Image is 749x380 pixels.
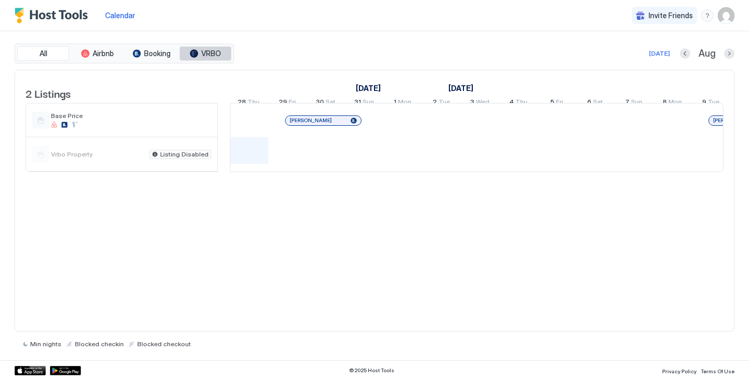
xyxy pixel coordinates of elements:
[105,11,135,20] span: Calendar
[649,11,693,20] span: Invite Friends
[235,96,262,111] a: August 28, 2025
[708,98,719,109] span: Tue
[660,96,685,111] a: September 8, 2025
[468,96,492,111] a: September 3, 2025
[430,96,453,111] a: September 2, 2025
[15,44,234,63] div: tab-group
[509,98,514,109] span: 4
[593,98,603,109] span: Sat
[587,98,591,109] span: 6
[700,96,722,111] a: September 9, 2025
[144,49,171,58] span: Booking
[446,81,476,96] a: September 1, 2025
[515,98,527,109] span: Thu
[625,98,629,109] span: 7
[17,46,69,61] button: All
[701,365,734,376] a: Terms Of Use
[476,98,489,109] span: Wed
[353,81,383,96] a: August 13, 2025
[556,98,563,109] span: Fri
[51,112,211,120] span: Base Price
[290,117,332,124] span: [PERSON_NAME]
[470,98,474,109] span: 3
[507,96,530,111] a: September 4, 2025
[105,10,135,21] a: Calendar
[662,368,696,374] span: Privacy Policy
[398,98,411,109] span: Mon
[649,49,670,58] div: [DATE]
[701,368,734,374] span: Terms Of Use
[50,366,81,375] a: Google Play Store
[663,98,667,109] span: 8
[548,96,566,111] a: September 5, 2025
[179,46,231,61] button: VRBO
[363,98,374,109] span: Sun
[279,98,287,109] span: 29
[668,98,682,109] span: Mon
[718,7,734,24] div: User profile
[15,366,46,375] a: App Store
[352,96,377,111] a: August 31, 2025
[93,49,114,58] span: Airbnb
[699,48,716,60] span: Aug
[238,98,246,109] span: 28
[313,96,338,111] a: August 30, 2025
[349,367,394,374] span: © 2025 Host Tools
[25,85,71,101] span: 2 Listings
[201,49,221,58] span: VRBO
[631,98,642,109] span: Sun
[71,46,123,61] button: Airbnb
[125,46,177,61] button: Booking
[433,98,437,109] span: 2
[15,8,93,23] a: Host Tools Logo
[137,340,191,348] span: Blocked checkout
[585,96,605,111] a: September 6, 2025
[51,150,145,158] span: Vrbo Property
[391,96,414,111] a: September 1, 2025
[701,9,714,22] div: menu
[316,98,324,109] span: 30
[648,47,671,60] button: [DATE]
[75,340,124,348] span: Blocked checkin
[248,98,260,109] span: Thu
[623,96,645,111] a: September 7, 2025
[550,98,554,109] span: 5
[326,98,335,109] span: Sat
[40,49,47,58] span: All
[394,98,396,109] span: 1
[438,98,450,109] span: Tue
[289,98,296,109] span: Fri
[680,48,690,59] button: Previous month
[354,98,361,109] span: 31
[724,48,734,59] button: Next month
[276,96,299,111] a: August 29, 2025
[662,365,696,376] a: Privacy Policy
[30,340,61,348] span: Min nights
[702,98,706,109] span: 9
